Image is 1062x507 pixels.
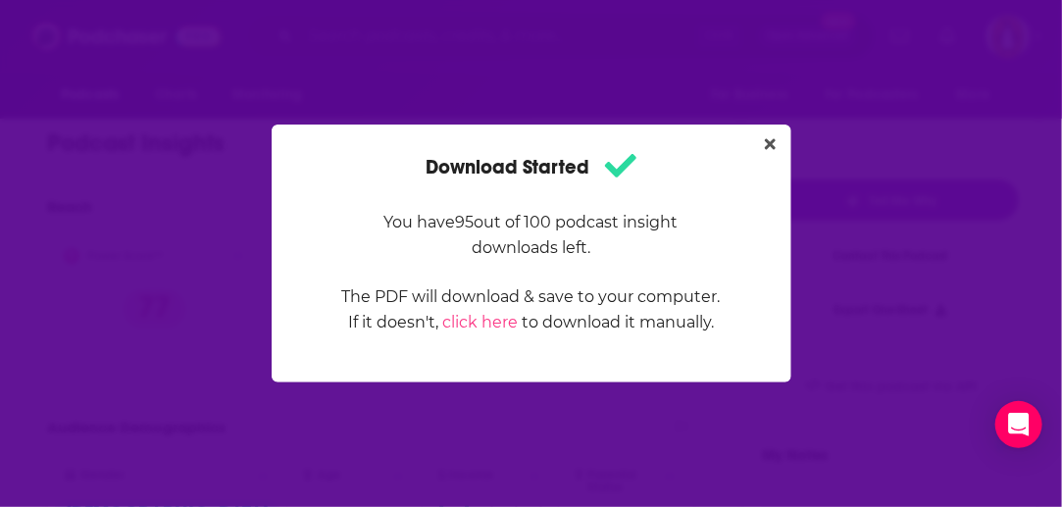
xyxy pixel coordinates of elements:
button: Close [757,132,784,157]
h1: Download Started [426,148,636,186]
p: The PDF will download & save to your computer. If it doesn't, to download it manually. [341,284,722,335]
div: Open Intercom Messenger [995,401,1042,448]
a: click here [442,313,518,331]
p: You have 95 out of 100 podcast insight downloads left. [341,210,722,261]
